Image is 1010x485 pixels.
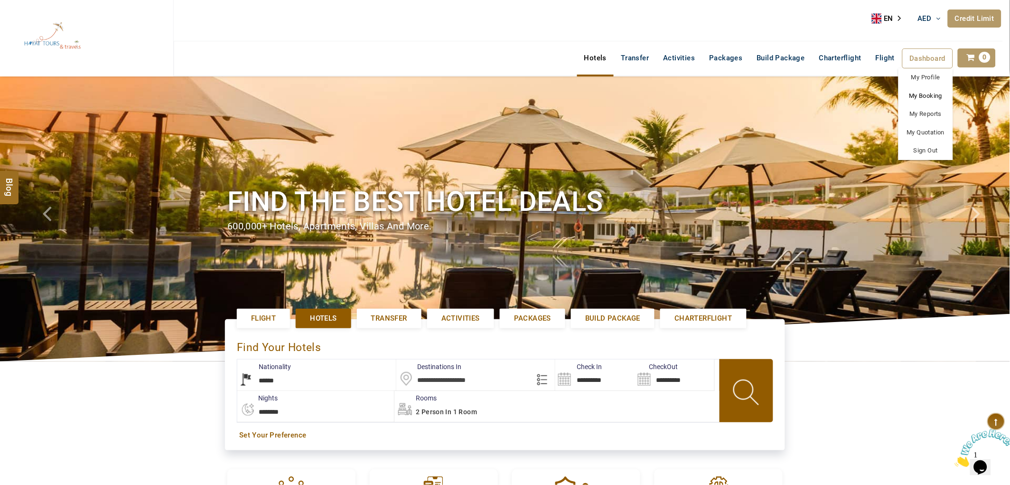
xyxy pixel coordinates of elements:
input: Search [555,360,635,390]
a: Charterflight [812,48,869,67]
span: Hotels [310,314,337,323]
a: Activities [427,309,494,328]
a: Packages [702,48,750,67]
iframe: chat widget [951,426,1010,471]
input: Search [635,360,714,390]
div: Language [872,11,908,26]
img: Chat attention grabber [4,4,63,41]
span: AED [918,14,932,23]
a: Flight [237,309,290,328]
a: Transfer [614,48,656,67]
a: Build Package [750,48,812,67]
label: CheckOut [635,362,678,371]
label: Check In [555,362,602,371]
span: Activities [441,314,480,323]
label: Rooms [394,393,437,403]
a: Hotels [577,48,614,67]
div: 600,000+ hotels, apartments, villas and more. [227,219,783,233]
a: My Quotation [898,124,953,142]
span: Charterflight [819,54,861,62]
span: 2 Person in 1 Room [416,408,477,416]
span: Packages [514,314,551,323]
a: Activities [656,48,702,67]
a: 0 [958,48,996,67]
span: Charterflight [674,314,732,323]
a: Set Your Preference [239,430,771,440]
label: Destinations In [396,362,462,371]
a: EN [872,11,908,26]
a: My Booking [898,87,953,105]
img: The Royal Line Holidays [7,4,98,68]
div: Find Your Hotels [237,331,773,359]
span: 0 [979,52,991,63]
label: Nationality [237,362,291,371]
a: Charterflight [660,309,746,328]
span: Flight [251,314,276,323]
a: Credit Limit [948,10,1001,28]
span: 1 [4,4,8,12]
span: Dashboard [910,54,946,63]
a: Sign Out [898,142,953,160]
a: Hotels [296,309,351,328]
a: Transfer [357,309,421,328]
a: My Profile [898,68,953,87]
span: Transfer [371,314,407,323]
a: My Reports [898,105,953,124]
a: Build Package [571,309,655,328]
aside: Language selected: English [872,11,908,26]
a: Packages [500,309,565,328]
label: nights [237,393,278,403]
span: Flight [876,53,895,63]
span: Build Package [585,314,640,323]
span: Blog [3,179,16,187]
a: Flight [869,48,902,58]
h1: Find the best hotel deals [227,184,783,219]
